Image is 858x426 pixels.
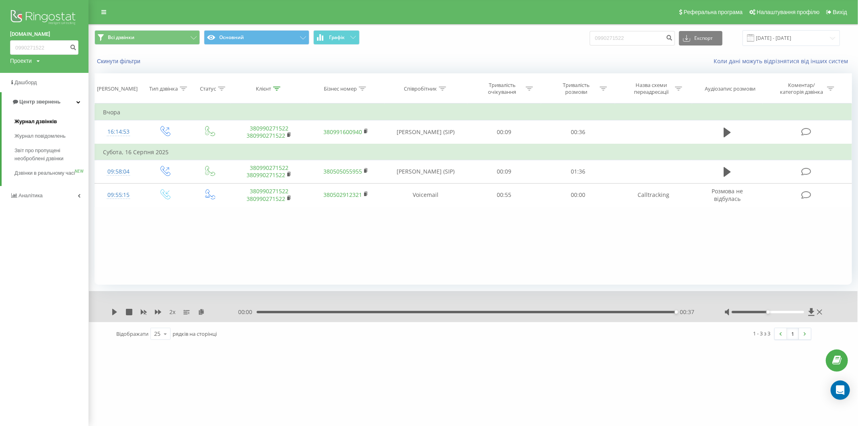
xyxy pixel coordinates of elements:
[247,132,285,139] a: 380990271522
[10,57,32,65] div: Проекти
[714,57,852,65] a: Коли дані можуть відрізнятися вiд інших систем
[14,79,37,85] span: Дашборд
[10,40,78,55] input: Пошук за номером
[116,330,148,337] span: Відображати
[590,31,675,45] input: Пошук за номером
[14,166,88,180] a: Дзвінки в реальному часіNEW
[615,183,692,207] td: Calltracking
[831,381,850,400] div: Open Intercom Messenger
[680,308,695,316] span: 00:37
[705,85,755,92] div: Аудіозапис розмови
[19,99,60,105] span: Центр звернень
[630,82,673,95] div: Назва схеми переадресації
[787,328,799,339] a: 1
[467,183,541,207] td: 00:55
[250,124,288,132] a: 380990271522
[247,171,285,179] a: 380990271522
[467,160,541,183] td: 00:09
[95,104,852,120] td: Вчора
[95,30,200,45] button: Всі дзвінки
[95,58,144,65] button: Скинути фільтри
[14,118,57,126] span: Журнал дзвінків
[481,82,524,95] div: Тривалість очікування
[675,310,678,314] div: Accessibility label
[19,192,43,199] span: Аналiтика
[541,120,615,144] td: 00:36
[324,85,357,92] div: Бізнес номер
[247,195,285,203] a: 380990271522
[103,164,134,180] div: 09:58:04
[173,330,217,337] span: рядків на сторінці
[14,169,75,177] span: Дзвінки в реальному часі
[10,30,78,38] a: [DOMAIN_NAME]
[103,124,134,140] div: 16:14:53
[323,128,362,136] a: 380991600940
[385,160,467,183] td: [PERSON_NAME] (SIP)
[684,9,743,15] span: Реферальна програма
[555,82,598,95] div: Тривалість розмови
[323,191,362,199] a: 380502912321
[833,9,847,15] span: Вихід
[256,85,271,92] div: Клієнт
[313,30,360,45] button: Графік
[238,308,257,316] span: 00:00
[753,329,771,337] div: 1 - 3 з 3
[204,30,309,45] button: Основний
[154,330,160,338] div: 25
[14,129,88,143] a: Журнал повідомлень
[14,114,88,129] a: Журнал дзвінків
[404,85,437,92] div: Співробітник
[757,9,819,15] span: Налаштування профілю
[103,187,134,203] div: 09:55:15
[679,31,722,45] button: Експорт
[95,144,852,160] td: Субота, 16 Серпня 2025
[541,160,615,183] td: 01:36
[14,132,66,140] span: Журнал повідомлень
[108,34,134,41] span: Всі дзвінки
[200,85,216,92] div: Статус
[329,35,345,40] span: Графік
[323,168,362,175] a: 380505055955
[766,310,770,314] div: Accessibility label
[467,120,541,144] td: 00:09
[14,147,84,163] span: Звіт про пропущені необроблені дзвінки
[2,92,88,112] a: Центр звернень
[250,164,288,172] a: 380990271522
[10,8,78,28] img: Ringostat logo
[14,143,88,166] a: Звіт про пропущені необроблені дзвінки
[778,82,825,95] div: Коментар/категорія дзвінка
[97,85,138,92] div: [PERSON_NAME]
[250,187,288,195] a: 380990271522
[712,187,743,202] span: Розмова не відбулась
[385,120,467,144] td: [PERSON_NAME] (SIP)
[149,85,178,92] div: Тип дзвінка
[169,308,175,316] span: 2 x
[541,183,615,207] td: 00:00
[385,183,467,207] td: Voicemail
